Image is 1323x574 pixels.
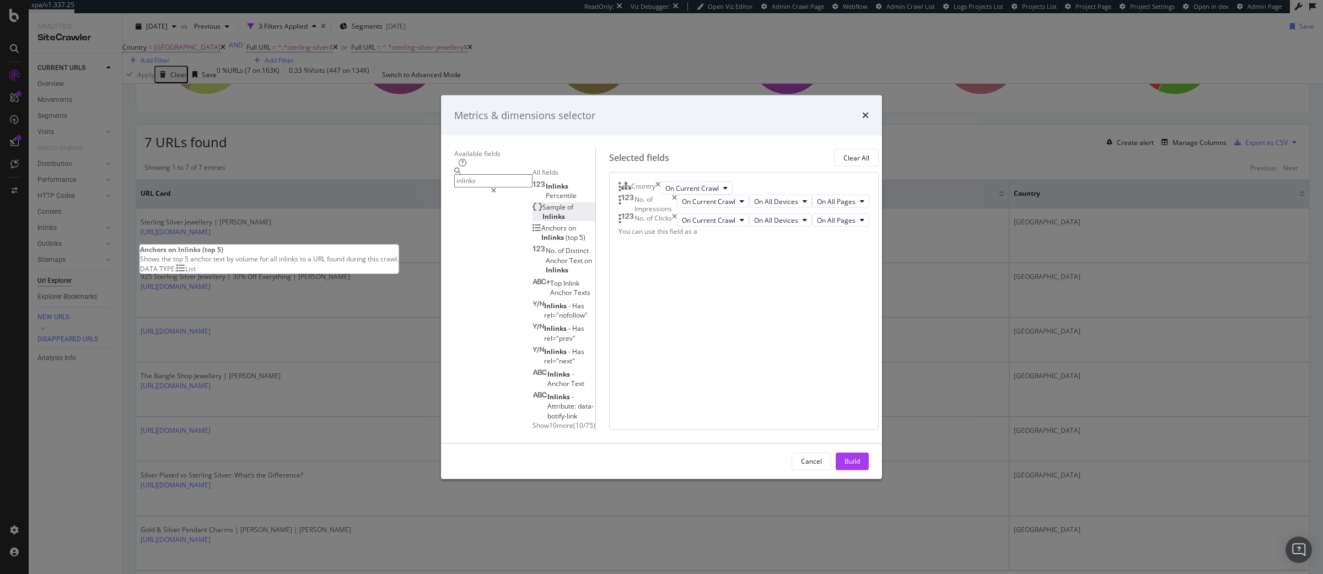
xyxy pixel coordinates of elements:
[544,333,576,342] span: rel="prev"
[546,265,568,275] span: Inlinks
[682,196,735,206] span: On Current Crawl
[792,453,831,470] button: Cancel
[834,149,879,167] button: Clear All
[862,108,869,122] div: times
[567,202,573,212] span: of
[569,255,584,265] span: Text
[572,324,584,333] span: Has
[572,392,574,401] span: -
[544,310,588,320] span: rel="nofollow"
[619,213,869,227] div: No. of ClickstimesOn Current CrawlOn All DevicesOn All Pages
[631,181,655,195] div: Country
[542,212,565,221] span: Inlinks
[584,255,592,265] span: on
[572,301,584,310] span: Has
[542,202,567,212] span: Sample
[817,216,856,225] span: On All Pages
[579,233,585,242] span: 5)
[546,246,558,255] span: No.
[677,213,749,227] button: On Current Crawl
[843,153,869,162] div: Clear All
[572,369,574,379] span: -
[619,195,869,213] div: No. of ImpressionstimesOn Current CrawlOn All DevicesOn All Pages
[609,152,669,164] div: Selected fields
[665,183,719,192] span: On Current Crawl
[546,255,569,265] span: Anchor
[546,191,577,200] span: Percentile
[1286,537,1312,563] div: Open Intercom Messenger
[568,347,572,356] span: -
[547,401,594,420] span: data-botify-link
[812,195,869,208] button: On All Pages
[544,347,568,356] span: Inlinks
[558,246,566,255] span: of
[573,421,595,430] span: ( 10 / 75 )
[454,149,595,158] div: Available fields
[634,213,672,227] div: No. of Clicks
[441,95,882,479] div: modal
[566,233,579,242] span: (top
[140,254,399,263] div: Shows the top 5 anchor text by volume for all inlinks to a URL found during this crawl.
[547,401,578,411] span: Attribute:
[801,457,822,466] div: Cancel
[619,181,869,195] div: CountrytimesOn Current Crawl
[544,356,575,366] span: rel="next"
[682,216,735,225] span: On Current Crawl
[547,379,571,388] span: Anchor
[541,223,568,233] span: Anchors
[566,246,589,255] span: Distinct
[541,233,566,242] span: Inlinks
[546,181,568,190] span: Inlinks
[550,278,563,288] span: Top
[568,301,572,310] span: -
[140,264,176,273] span: DATA TYPE:
[619,227,869,236] div: You can use this field as a
[817,196,856,206] span: On All Pages
[563,278,579,288] span: Inlink
[547,369,572,379] span: Inlinks
[749,195,812,208] button: On All Devices
[655,181,660,195] div: times
[533,168,595,177] div: All fields
[454,174,533,187] input: Search by field name
[754,216,798,225] span: On All Devices
[454,108,595,122] div: Metrics & dimensions selector
[547,392,572,401] span: Inlinks
[634,195,672,213] div: No. of Impressions
[533,421,573,430] span: Show 10 more
[812,213,869,227] button: On All Pages
[571,379,584,388] span: Text
[544,324,568,333] span: Inlinks
[672,213,677,227] div: times
[836,453,869,470] button: Build
[572,347,584,356] span: Has
[677,195,749,208] button: On Current Crawl
[185,264,196,273] span: List
[544,301,568,310] span: Inlinks
[660,181,733,195] button: On Current Crawl
[574,288,590,297] span: Texts
[672,195,677,213] div: times
[550,288,574,297] span: Anchor
[754,196,798,206] span: On All Devices
[140,244,399,254] div: Anchors on Inlinks (top 5)
[845,457,860,466] div: Build
[749,213,812,227] button: On All Devices
[568,324,572,333] span: -
[568,223,576,233] span: on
